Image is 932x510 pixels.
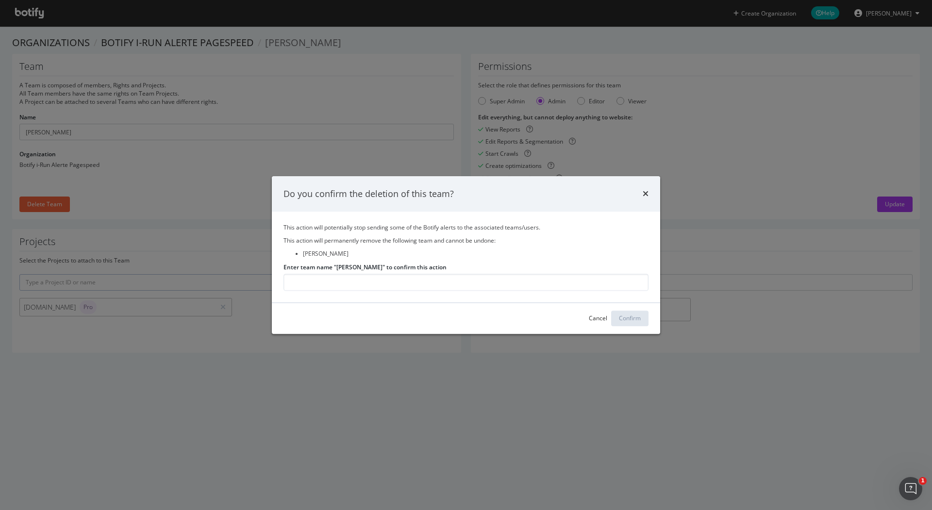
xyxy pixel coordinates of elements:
[283,237,649,245] p: This action will permanently remove the following team and cannot be undone:
[643,188,649,200] div: times
[283,188,454,200] div: Do you confirm the deletion of this team?
[589,311,607,326] button: Cancel
[272,176,660,334] div: modal
[303,250,649,258] li: [PERSON_NAME]
[283,224,649,232] p: This action will potentially stop sending some of the Botify alerts to the associated teams/users.
[619,314,641,323] div: Confirm
[589,314,607,323] div: Cancel
[283,263,447,271] label: Enter team name "[PERSON_NAME]" to confirm this action
[919,477,927,485] span: 1
[899,477,922,500] iframe: Intercom live chat
[611,311,649,326] button: Confirm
